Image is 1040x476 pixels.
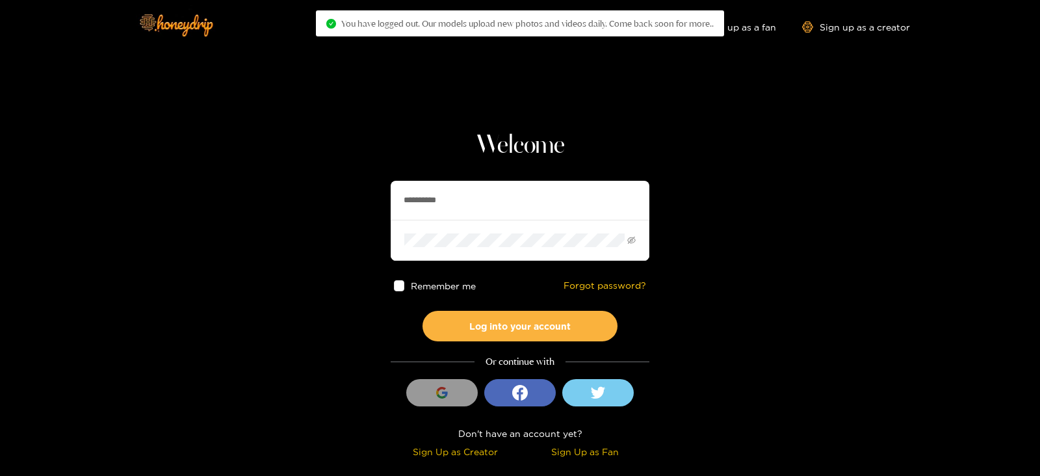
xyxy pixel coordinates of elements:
a: Sign up as a fan [687,21,776,33]
div: Sign Up as Fan [523,444,646,459]
h1: Welcome [391,130,649,161]
div: Or continue with [391,354,649,369]
div: Sign Up as Creator [394,444,517,459]
span: You have logged out. Our models upload new photos and videos daily. Come back soon for more.. [341,18,714,29]
a: Forgot password? [564,280,646,291]
span: Remember me [411,281,476,291]
button: Log into your account [422,311,617,341]
a: Sign up as a creator [802,21,910,33]
span: check-circle [326,19,336,29]
span: eye-invisible [627,236,636,245]
div: Don't have an account yet? [391,426,649,441]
